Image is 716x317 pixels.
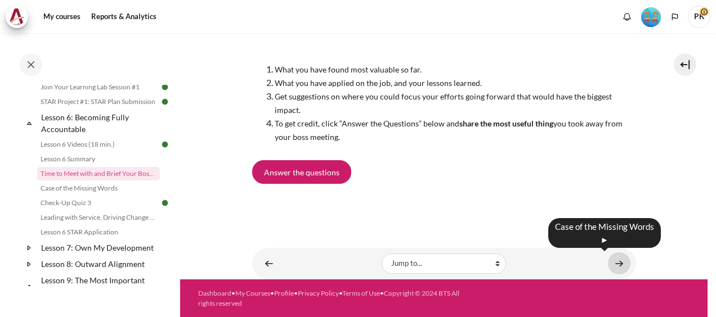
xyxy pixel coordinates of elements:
span: Expand [24,259,35,270]
a: Lesson 6 Videos (18 min.) [37,138,160,151]
img: Architeck [9,8,25,25]
a: Lesson 9: The Most Important Move [39,273,160,300]
a: Leading with Service, Driving Change (Pucknalin's Story) [37,211,160,224]
a: Answer the questions [252,160,351,184]
a: My Courses [235,289,270,297]
span: Collapse [24,280,35,292]
strong: share the most useful thing [459,119,553,128]
a: Join Your Learning Lab Session #1 [37,80,160,94]
div: Case of the Missing Words ► [548,218,661,248]
a: Terms of Use [342,289,380,297]
a: Lesson 6 STAR Application [37,225,160,239]
span: What you have applied on the job, and your lessons learned. [275,78,482,88]
a: STAR Project #1: STAR Plan Submission [37,95,160,108]
span: What you have found most valuable so far. [275,65,422,74]
a: Lesson 7: Own My Development [39,240,160,255]
a: Reports & Analytics [87,6,160,28]
span: Collapse [24,117,35,129]
button: Languages [666,8,683,25]
a: Privacy Policy [298,289,339,297]
a: Case of the Missing Words [37,182,160,195]
img: Done [160,82,170,92]
a: Dashboard [198,289,231,297]
span: PK [688,6,710,28]
span: Expand [24,242,35,253]
a: My courses [39,6,84,28]
a: Lesson 6 Summary [37,152,160,166]
a: Time to Meet with and Brief Your Boss #1 [37,167,160,180]
a: Check-Up Quiz 3 [37,196,160,210]
div: • • • • • [198,288,462,309]
a: Lesson 6: Becoming Fully Accountable [39,110,160,137]
img: Done [160,139,170,150]
img: Level #4 [641,7,661,27]
span: Get suggestions on where you could focus your efforts going forward that would have the biggest i... [275,92,612,115]
a: Profile [274,289,294,297]
div: Level #4 [641,6,661,27]
a: ◄ Lesson 6 Summary [258,252,280,274]
span: Answer the questions [264,166,339,178]
a: Lesson 8: Outward Alignment [39,256,160,271]
a: Level #4 [637,6,665,27]
a: Architeck Architeck [6,6,34,28]
img: Done [160,198,170,208]
a: User menu [688,6,710,28]
span: To get credit, click “Answer the Questions” below and you took away from your boss meeting. [275,119,623,142]
img: Done [160,97,170,107]
div: Show notification window with no new notifications [619,8,636,25]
